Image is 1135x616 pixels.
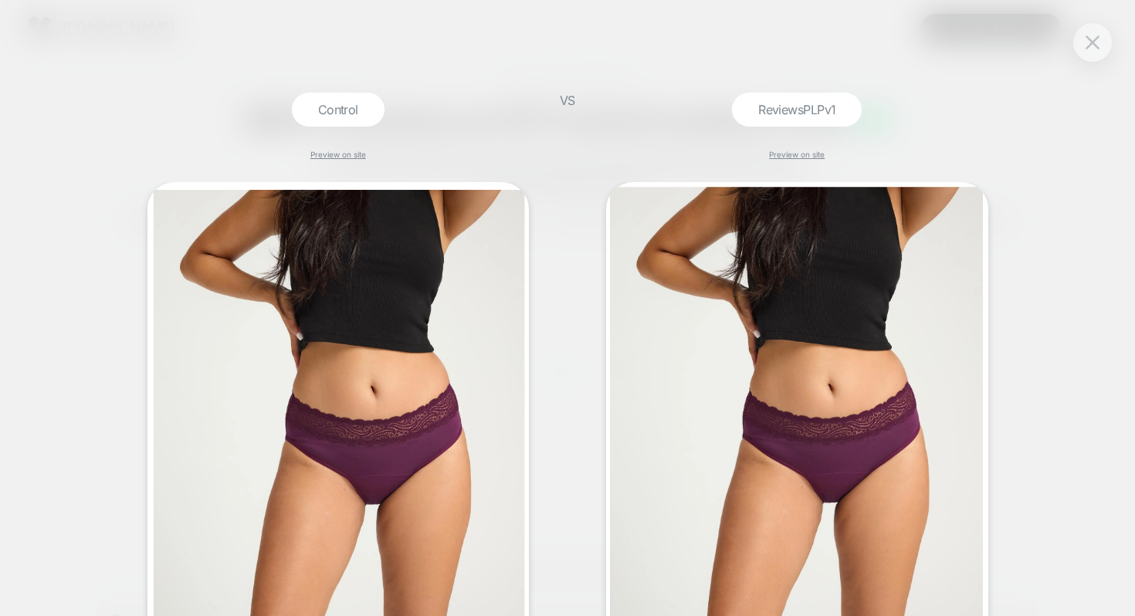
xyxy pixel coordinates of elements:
div: Control [292,93,385,127]
div: ReviewsPLPv1 [732,93,862,127]
div: VS [548,93,587,616]
img: close [1086,36,1099,49]
a: Preview on site [769,150,825,159]
a: Preview on site [310,150,366,159]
